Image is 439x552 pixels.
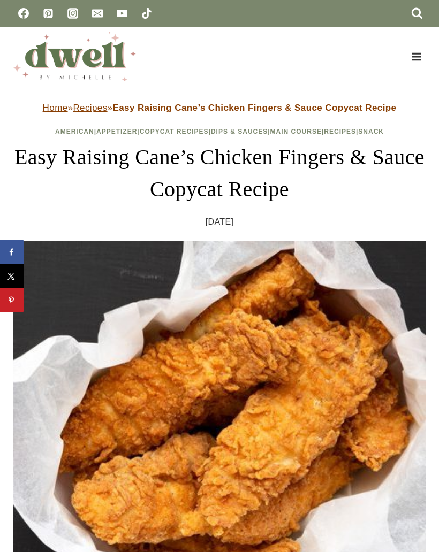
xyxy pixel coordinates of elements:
a: Snack [358,128,384,135]
a: Pinterest [37,3,59,24]
a: Appetizer [96,128,137,135]
time: [DATE] [206,214,234,230]
a: Recipes [324,128,356,135]
a: Facebook [13,3,34,24]
a: American [55,128,94,135]
img: DWELL by michelle [13,32,136,81]
h1: Easy Raising Cane’s Chicken Fingers & Sauce Copycat Recipe [13,141,426,205]
a: YouTube [111,3,133,24]
a: Home [43,103,68,113]
a: Main Course [270,128,322,135]
a: Dips & Sauces [211,128,268,135]
strong: Easy Raising Cane’s Chicken Fingers & Sauce Copycat Recipe [112,103,396,113]
a: Email [87,3,108,24]
span: » » [43,103,397,113]
span: | | | | | | [55,128,384,135]
a: TikTok [136,3,157,24]
a: Recipes [73,103,107,113]
a: Copycat Recipes [140,128,209,135]
a: Instagram [62,3,84,24]
button: Open menu [406,48,426,65]
button: View Search Form [408,4,426,22]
